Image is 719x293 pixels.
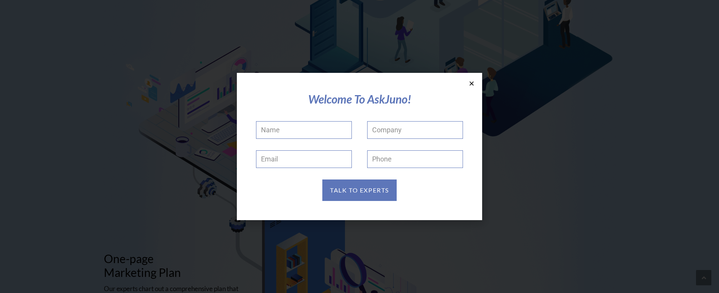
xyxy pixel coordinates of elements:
[367,150,463,168] input: Only numbers and phone characters (#, -, *, etc) are accepted.
[256,121,352,139] input: Name
[322,179,397,201] button: TALK TO EXPERTS
[330,187,389,193] span: TALK TO EXPERTS
[367,121,463,139] input: Company
[256,150,352,168] input: Email
[256,92,463,106] h2: Welcome To AskJuno!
